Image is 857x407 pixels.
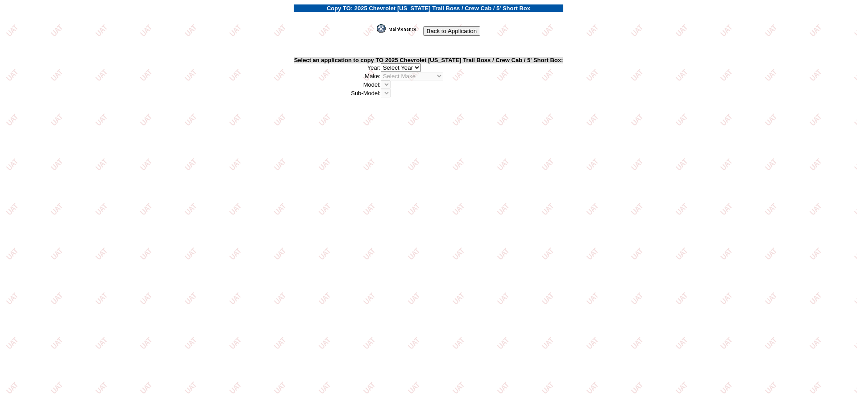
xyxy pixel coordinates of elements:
[294,80,381,89] td: Model:
[377,24,421,33] img: maint.gif
[294,89,381,97] td: Sub-Model:
[423,26,481,36] input: Back to Application
[294,4,564,12] td: Copy TO: 2025 Chevrolet [US_STATE] Trail Boss / Crew Cab / 5' Short Box
[294,72,381,80] td: Make:
[294,57,563,63] b: Select an application to copy TO 2025 Chevrolet [US_STATE] Trail Boss / Crew Cab / 5' Short Box:
[294,63,381,72] td: Year:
